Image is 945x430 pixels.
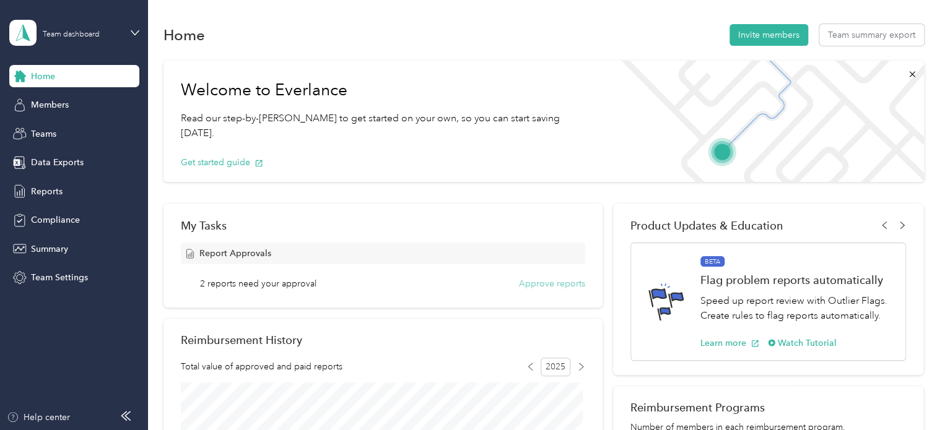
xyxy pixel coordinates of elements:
span: Product Updates & Education [630,219,783,232]
span: Report Approvals [199,247,271,260]
span: Teams [31,127,56,140]
button: Watch Tutorial [768,337,837,350]
button: Help center [7,411,70,424]
h2: Reimbursement History [181,333,302,346]
iframe: Everlance-gr Chat Button Frame [876,361,945,430]
span: Total value of approved and paid reports [181,360,342,373]
span: Reports [31,185,63,198]
button: Approve reports [519,277,585,290]
button: Learn more [700,337,759,350]
span: Summary [31,243,68,256]
div: Team dashboard [43,31,100,38]
p: Read our step-by-[PERSON_NAME] to get started on your own, so you can start saving [DATE]. [181,111,592,141]
span: Members [31,98,69,111]
span: Data Exports [31,156,84,169]
p: Speed up report review with Outlier Flags. Create rules to flag reports automatically. [700,293,892,324]
span: Compliance [31,213,80,226]
span: 2 reports need your approval [200,277,316,290]
span: BETA [700,256,725,267]
button: Get started guide [181,156,263,169]
button: Invite members [729,24,808,46]
h1: Flag problem reports automatically [700,273,892,286]
span: Home [31,70,55,83]
h2: Reimbursement Programs [630,401,906,414]
h1: Welcome to Everlance [181,80,592,100]
h1: Home [163,28,205,41]
span: Team Settings [31,271,88,284]
img: Welcome to everlance [609,61,923,182]
span: 2025 [541,358,570,376]
button: Team summary export [819,24,924,46]
div: My Tasks [181,219,585,232]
